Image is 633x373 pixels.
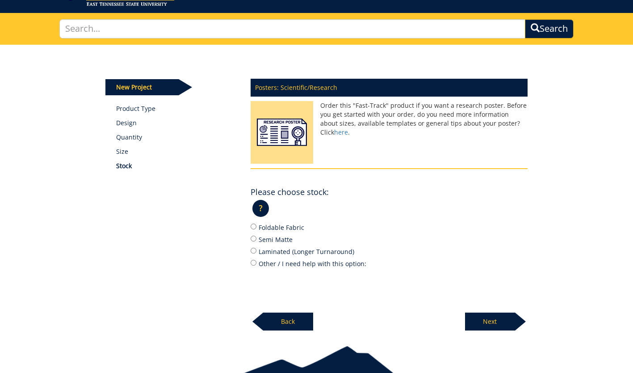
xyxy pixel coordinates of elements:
input: Other / I need help with this option: [251,260,256,266]
button: Search [525,19,574,38]
input: Foldable Fabric [251,224,256,229]
input: Semi Matte [251,236,256,242]
label: Other / I need help with this option: [251,259,528,268]
label: Foldable Fabric [251,222,528,232]
p: Order this "Fast-Track" product if you want a research poster. Before you get started with your o... [251,101,528,137]
p: Stock [116,161,237,170]
p: Size [116,147,237,156]
p: Posters: Scientific/Research [251,79,528,97]
a: here [334,128,348,136]
p: ? [252,200,269,217]
label: Laminated (Longer Turnaround) [251,246,528,256]
label: Semi Matte [251,234,528,244]
p: New Project [105,79,179,95]
h4: Please choose stock: [251,188,329,197]
input: Search... [59,19,525,38]
p: Design [116,119,237,127]
p: Next [465,313,515,331]
a: Product Type [116,104,237,113]
input: Laminated (Longer Turnaround) [251,248,256,254]
p: Quantity [116,133,237,142]
p: Back [263,313,313,331]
